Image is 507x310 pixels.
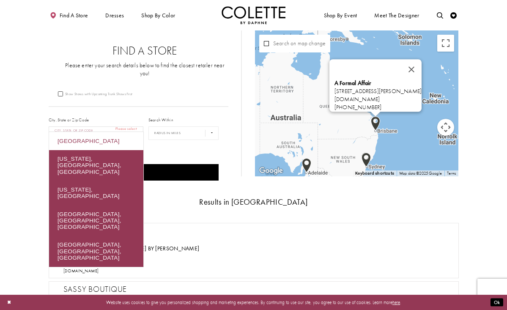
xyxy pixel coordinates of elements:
div: [GEOGRAPHIC_DATA], [GEOGRAPHIC_DATA], [GEOGRAPHIC_DATA] [49,205,143,236]
img: Google Image #12 [362,153,371,167]
a: Opens in new tab [63,268,99,274]
a: [DOMAIN_NAME] [334,96,380,103]
span: Shop by color [140,6,177,24]
button: Map camera controls [437,119,454,136]
h2: A Formal Affair [63,226,450,236]
b: A Formal Affair [334,80,372,87]
div: [GEOGRAPHIC_DATA] [49,132,143,150]
img: Google Image #59 [257,165,285,176]
span: Meet the designer [374,12,419,19]
span: Dresses [104,6,126,24]
span: [PHONE_NUMBER] [334,104,381,111]
img: Google Image #13 [361,152,370,167]
span: Find a store [60,12,88,19]
div: [US_STATE], [GEOGRAPHIC_DATA], [GEOGRAPHIC_DATA] [49,150,143,181]
button: Close [401,60,422,80]
select: Radius In Miles [148,126,219,140]
img: Google Image #15 [302,158,311,173]
label: Search Within [148,117,173,123]
a: here [392,299,400,305]
button: Close Dialog [4,297,14,308]
input: City, State, or ZIP Code [49,126,144,140]
span: Shop By Event [322,6,359,24]
h3: Results in [GEOGRAPHIC_DATA] [49,198,459,206]
a: Find a store [49,6,90,24]
span: Map data ©2025 Google [399,170,442,176]
span: Dresses [105,12,124,19]
span: [STREET_ADDRESS][PERSON_NAME] [334,80,422,95]
div: [GEOGRAPHIC_DATA], [GEOGRAPHIC_DATA], [GEOGRAPHIC_DATA] [49,236,143,267]
p: Website uses cookies to give you personalized shopping and marketing experiences. By continuing t... [46,298,461,307]
span: Shop By Event [324,12,357,19]
a: Check Wishlist [449,6,459,24]
a: Open this area in Google Maps (opens a new window) [257,165,285,176]
button: Toggle fullscreen view [437,35,454,52]
button: Submit Dialog [491,299,503,307]
h2: Find a Store [61,44,228,57]
button: Keyboard shortcuts [355,170,394,176]
img: Colette by Daphne [222,6,286,24]
div: Map with store locations [255,30,459,176]
span: [DOMAIN_NAME] [63,268,99,274]
a: Visit Colette by Daphne page - Opens in new tab [102,245,199,252]
a: Visit Home Page [222,6,286,24]
a: Meet the designer [373,6,421,24]
a: Terms (opens in new tab) [447,170,456,176]
span: Shop by color [141,12,175,19]
a: Toggle search [435,6,445,24]
img: Google Image #11 [371,116,380,131]
div: [US_STATE], [GEOGRAPHIC_DATA] [49,181,143,205]
h2: Sassy Boutique [63,285,450,294]
label: City, State or Zip Code [49,117,89,123]
p: Please enter your search details below to find the closest retailer near you! [61,62,228,78]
